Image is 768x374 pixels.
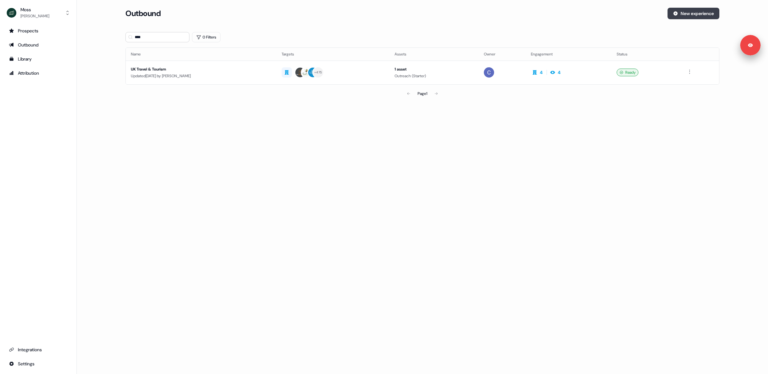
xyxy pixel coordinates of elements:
div: Settings [9,361,68,367]
a: Go to outbound experience [5,40,71,50]
h3: Outbound [125,9,161,18]
div: [PERSON_NAME] [20,13,49,19]
div: Attribution [9,70,68,76]
th: Status [612,48,680,61]
button: Moss[PERSON_NAME] [5,5,71,21]
div: 1 asset [395,66,474,72]
a: Go to attribution [5,68,71,78]
img: Catherine [484,67,494,78]
div: + 475 [314,70,322,75]
th: Engagement [526,48,612,61]
button: 0 Filters [192,32,220,42]
div: UK Travel & Tourism [131,66,271,72]
div: Outreach (Starter) [395,73,474,79]
th: Owner [479,48,525,61]
th: Assets [389,48,479,61]
div: Prospects [9,28,68,34]
div: Ready [617,69,638,76]
div: Outbound [9,42,68,48]
th: Targets [276,48,389,61]
button: New experience [668,8,719,19]
div: 4 [540,69,543,76]
th: Name [126,48,276,61]
div: Library [9,56,68,62]
a: Go to templates [5,54,71,64]
div: Page 1 [418,90,427,97]
div: Updated [DATE] by [PERSON_NAME] [131,73,271,79]
div: 4 [558,69,561,76]
a: Go to integrations [5,345,71,355]
div: Moss [20,6,49,13]
a: Go to integrations [5,359,71,369]
div: Integrations [9,346,68,353]
a: Go to prospects [5,26,71,36]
